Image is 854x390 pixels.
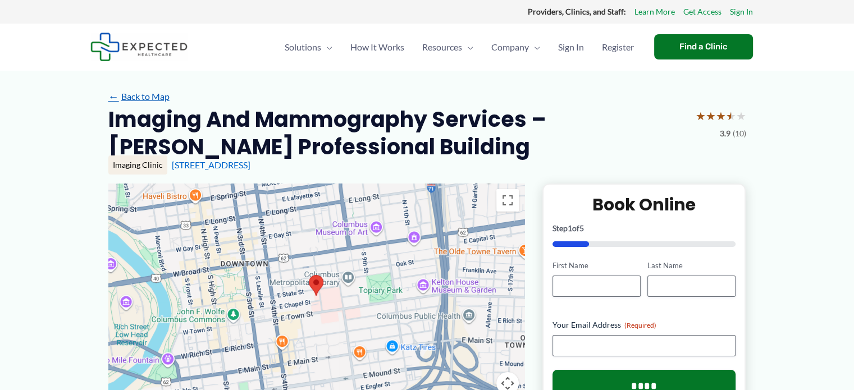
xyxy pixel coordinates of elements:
[529,27,540,67] span: Menu Toggle
[552,260,641,271] label: First Name
[593,27,643,67] a: Register
[552,224,736,232] p: Step of
[696,105,706,126] span: ★
[108,155,167,175] div: Imaging Clinic
[716,105,726,126] span: ★
[108,105,687,161] h2: Imaging and Mammography Services – [PERSON_NAME] Professional Building
[321,27,332,67] span: Menu Toggle
[558,27,584,67] span: Sign In
[491,27,529,67] span: Company
[549,27,593,67] a: Sign In
[647,260,736,271] label: Last Name
[422,27,462,67] span: Resources
[736,105,746,126] span: ★
[552,319,736,331] label: Your Email Address
[634,4,675,19] a: Learn More
[654,34,753,59] a: Find a Clinic
[482,27,549,67] a: CompanyMenu Toggle
[108,88,170,105] a: ←Back to Map
[276,27,341,67] a: SolutionsMenu Toggle
[528,7,626,16] strong: Providers, Clinics, and Staff:
[341,27,413,67] a: How It Works
[706,105,716,126] span: ★
[90,33,188,61] img: Expected Healthcare Logo - side, dark font, small
[602,27,634,67] span: Register
[413,27,482,67] a: ResourcesMenu Toggle
[496,189,519,212] button: Toggle fullscreen view
[552,194,736,215] h2: Book Online
[730,4,753,19] a: Sign In
[285,27,321,67] span: Solutions
[683,4,721,19] a: Get Access
[579,223,584,233] span: 5
[568,223,572,233] span: 1
[726,105,736,126] span: ★
[108,91,119,102] span: ←
[624,321,656,329] span: (Required)
[350,27,404,67] span: How It Works
[172,159,250,170] a: [STREET_ADDRESS]
[276,27,643,67] nav: Primary Site Navigation
[720,126,730,141] span: 3.9
[733,126,746,141] span: (10)
[462,27,473,67] span: Menu Toggle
